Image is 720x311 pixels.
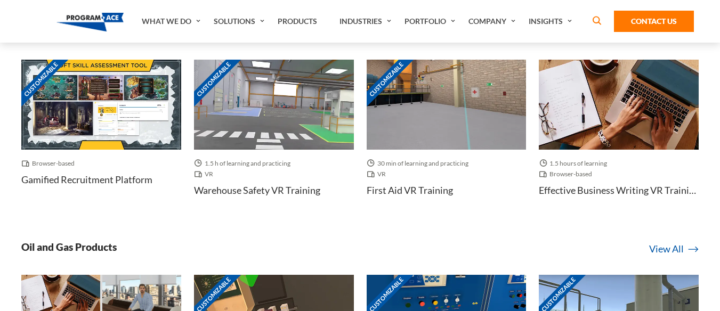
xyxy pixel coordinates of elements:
h4: Effective business writing VR Training [539,184,699,197]
img: Thumbnail - First Aid VR Training [367,60,527,150]
img: Thumbnail - Gamified recruitment platform [21,60,181,150]
span: VR [194,169,217,179]
h4: First Aid VR Training [367,184,453,197]
a: Contact Us [614,11,694,32]
a: Customizable Thumbnail - First Aid VR Training 30 min of learning and practicing VR First Aid VR ... [367,60,527,214]
h4: Warehouse Safety VR Training [194,184,320,197]
span: 1.5 hours of learning [539,158,611,169]
span: VR [367,169,390,179]
a: Customizable Thumbnail - Gamified recruitment platform Browser-based Gamified recruitment platform [21,60,181,203]
h4: Gamified recruitment platform [21,173,152,186]
span: Browser-based [21,158,79,169]
img: Thumbnail - Warehouse Safety VR Training [194,60,354,150]
a: View All [649,242,699,256]
a: Customizable Thumbnail - Warehouse Safety VR Training 1.5 h of learning and practicing VR Warehou... [194,60,354,214]
h3: Oil and Gas Products [21,240,117,253]
span: 30 min of learning and practicing [367,158,473,169]
span: Customizable [187,52,241,107]
span: Customizable [14,52,68,107]
span: Browser-based [539,169,596,179]
span: 1.5 h of learning and practicing [194,158,295,169]
img: Thumbnail - Effective business writing VR Training [539,60,699,150]
a: Thumbnail - Effective business writing VR Training 1.5 hours of learning Browser-based Effective ... [539,60,699,214]
img: Program-Ace [56,13,124,31]
span: Customizable [359,52,414,107]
